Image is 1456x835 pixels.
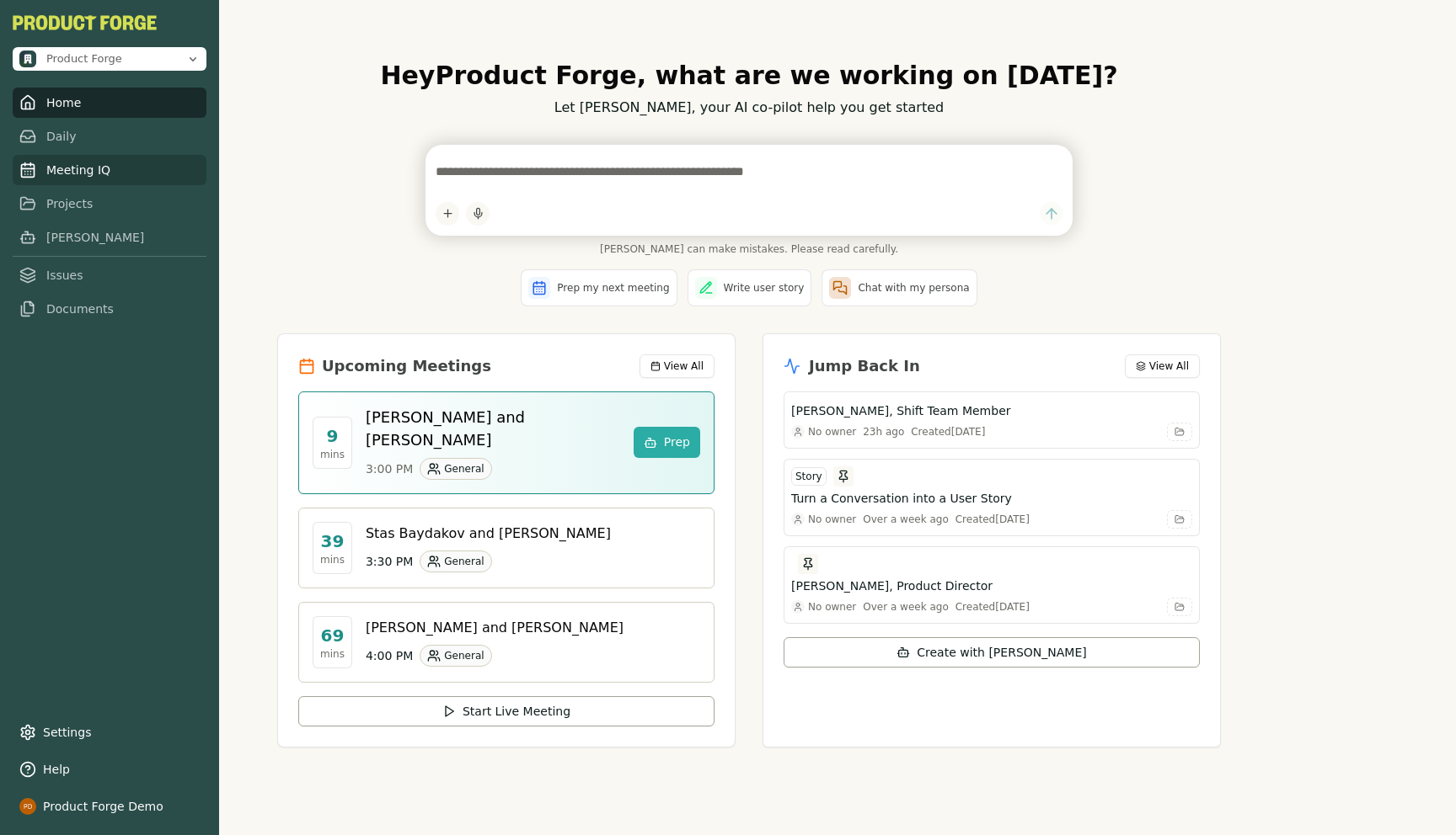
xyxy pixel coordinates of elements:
[420,645,491,667] div: General
[420,550,491,572] div: General
[809,354,920,378] h2: Jump Back In
[13,222,206,253] a: [PERSON_NAME]
[366,524,687,544] h3: Stas Baydakov and [PERSON_NAME]
[664,359,704,373] span: View All
[19,798,36,815] img: profile
[298,602,715,683] a: 69mins[PERSON_NAME] and [PERSON_NAME]4:00 PMGeneral
[320,448,345,461] div: mins
[808,600,856,614] span: No owner
[298,696,715,726] button: Start Live Meeting
[858,281,969,295] span: Chat with my persona
[13,15,157,30] button: PF-Logo
[688,269,812,306] button: Write user story
[366,618,687,638] h3: [PERSON_NAME] and [PERSON_NAME]
[13,189,206,219] a: Projects
[366,550,687,572] div: 3:30 PM
[466,202,490,226] button: Start dictation
[13,15,157,30] img: Product Forge
[13,717,206,747] a: Settings
[955,600,1030,614] div: Created [DATE]
[366,645,687,667] div: 4:00 PM
[911,425,985,439] div: Created [DATE]
[791,402,1011,419] h3: [PERSON_NAME], Shift Team Member
[321,624,345,647] div: 69
[13,260,206,290] a: Issues
[463,703,570,720] span: Start Live Meeting
[13,754,206,784] button: Help
[277,61,1221,91] h1: Hey Product Forge , what are we working on [DATE]?
[1125,354,1200,378] button: View All
[298,391,715,494] a: 9mins[PERSON_NAME] and [PERSON_NAME]3:00 PMGeneralPrep
[822,269,977,306] button: Chat with my persona
[955,513,1030,526] div: Created [DATE]
[791,467,827,486] div: Story
[664,433,690,451] span: Prep
[1149,359,1189,373] span: View All
[640,354,715,378] button: View All
[13,791,206,822] button: Product Forge Demo
[436,202,459,226] button: Add content to chat
[521,269,677,306] button: Prep my next meeting
[322,354,491,378] h2: Upcoming Meetings
[808,425,856,439] span: No owner
[13,155,206,185] a: Meeting IQ
[863,600,949,614] div: Over a week ago
[917,644,1086,661] span: Create with [PERSON_NAME]
[791,577,993,594] h3: [PERSON_NAME], Product Director
[808,513,856,526] span: No owner
[557,281,669,295] span: Prep my next meeting
[46,51,122,66] span: Product Forge
[13,121,206,152] a: Daily
[791,490,1012,507] h3: Turn a Conversation into a User Story
[426,242,1073,256] span: [PERSON_NAME] can make mistakes. Please read carefully.
[13,47,206,71] button: Open organization switcher
[13,294,206,324] a: Documents
[320,647,345,661] div: mins
[863,513,949,526] div: Over a week ago
[420,458,491,480] div: General
[863,425,904,439] div: 23h ago
[784,637,1200,667] button: Create with [PERSON_NAME]
[724,281,805,295] span: Write user story
[366,458,620,480] div: 3:00 PM
[19,51,36,67] img: Product Forge
[1040,202,1063,225] button: Send message
[326,424,338,448] div: 9
[366,406,620,451] h3: [PERSON_NAME] and [PERSON_NAME]
[277,98,1221,118] p: Let [PERSON_NAME], your AI co-pilot help you get started
[13,88,206,118] a: Home
[320,553,345,566] div: mins
[321,529,345,553] div: 39
[298,508,715,588] a: 39minsStas Baydakov and [PERSON_NAME]3:30 PMGeneral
